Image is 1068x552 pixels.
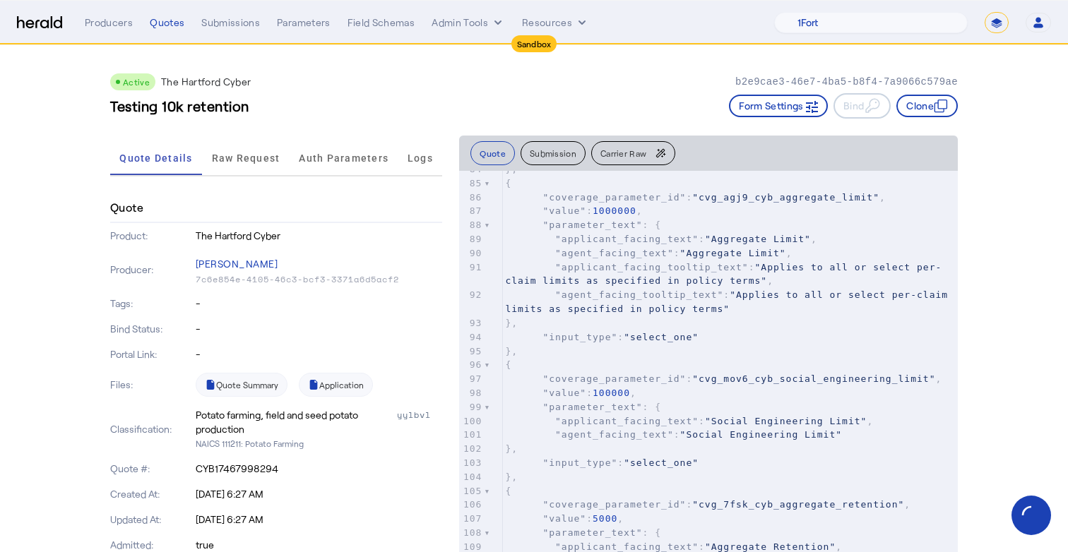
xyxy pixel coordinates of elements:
span: "value" [542,205,586,216]
div: Parameters [277,16,331,30]
div: Field Schemas [348,16,415,30]
p: Created At: [110,487,193,501]
span: 100000 [593,388,630,398]
div: Quotes [150,16,184,30]
span: }, [505,472,518,482]
div: 97 [459,372,484,386]
span: }, [505,346,518,356]
span: "parameter_text" [542,220,642,230]
button: Bind [833,93,891,119]
h3: Testing 10k retention [110,96,249,116]
button: Submission [521,141,586,165]
div: 96 [459,358,484,372]
span: : [505,332,699,342]
span: : , [505,248,792,258]
span: Logs [408,153,433,163]
p: Portal Link: [110,347,193,361]
span: "input_type" [542,332,617,342]
div: 90 [459,246,484,260]
span: "applicant_facing_text" [555,234,699,244]
div: Potato farming, field and seed potato production [196,408,395,436]
span: : , [505,234,817,244]
span: : , [505,205,642,216]
img: Herald Logo [17,16,62,30]
span: { [505,359,511,370]
span: 5000 [593,513,617,524]
span: "input_type" [542,457,617,468]
div: Producers [85,16,133,30]
div: 103 [459,456,484,470]
div: 100 [459,414,484,428]
div: 91 [459,260,484,275]
p: The Hartford Cyber [161,75,251,89]
div: 89 [459,232,484,246]
span: : { [505,220,661,230]
p: Files: [110,378,193,392]
span: "cvg_7fsk_cyb_aggregate_retention" [692,499,904,510]
div: 86 [459,191,484,205]
div: 107 [459,512,484,526]
p: The Hartford Cyber [196,229,443,243]
span: "cvg_mov6_cyb_social_engineering_limit" [692,373,935,384]
div: 88 [459,218,484,232]
span: : [505,429,842,440]
span: "coverage_parameter_id" [542,192,686,203]
span: "applicant_facing_text" [555,541,699,552]
p: Tags: [110,296,193,311]
div: 99 [459,400,484,414]
p: 7c6e854e-4105-46c3-bcf3-3371a6d5acf2 [196,274,443,285]
button: Quote [470,141,515,165]
div: 108 [459,526,484,540]
span: "value" [542,513,586,524]
span: }, [505,164,518,174]
span: : , [505,416,873,426]
span: : { [505,527,661,538]
div: 106 [459,498,484,512]
span: : [505,457,699,468]
span: "select_one" [624,332,699,342]
span: : , [505,513,624,524]
div: 85 [459,176,484,191]
p: Producer: [110,263,193,277]
span: Auth Parameters [299,153,388,163]
span: "applicant_facing_tooltip_text" [555,262,749,272]
p: - [196,347,443,361]
h4: Quote [110,199,143,216]
p: Quote #: [110,462,193,476]
span: "Aggregate Retention" [705,541,836,552]
span: : , [505,262,942,287]
span: }, [505,443,518,454]
span: Raw Request [212,153,280,163]
p: - [196,322,443,336]
span: "coverage_parameter_id" [542,499,686,510]
div: 104 [459,470,484,484]
div: 94 [459,330,484,344]
p: [DATE] 6:27 AM [196,487,443,501]
span: : { [505,402,661,412]
span: "parameter_text" [542,402,642,412]
span: { [505,178,511,188]
div: 101 [459,428,484,442]
span: "parameter_text" [542,527,642,538]
span: : , [505,388,636,398]
span: Carrier Raw [600,149,646,157]
p: NAICS 111211: Potato Farming [196,436,443,450]
button: Resources dropdown menu [522,16,589,30]
span: : , [505,499,910,510]
span: "cvg_agj9_cyb_aggregate_limit" [692,192,879,203]
div: 98 [459,386,484,400]
span: "applicant_facing_text" [555,416,699,426]
span: 1000000 [593,205,636,216]
span: "Social Engineering Limit" [705,416,867,426]
div: Submissions [201,16,260,30]
p: CYB17467998294 [196,462,443,476]
span: "value" [542,388,586,398]
span: Quote Details [119,153,192,163]
div: 92 [459,288,484,302]
button: Clone [896,95,958,117]
p: [DATE] 6:27 AM [196,512,443,527]
button: Carrier Raw [591,141,675,165]
span: : , [505,192,886,203]
span: "Aggregate Limit" [705,234,811,244]
span: "coverage_parameter_id" [542,373,686,384]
